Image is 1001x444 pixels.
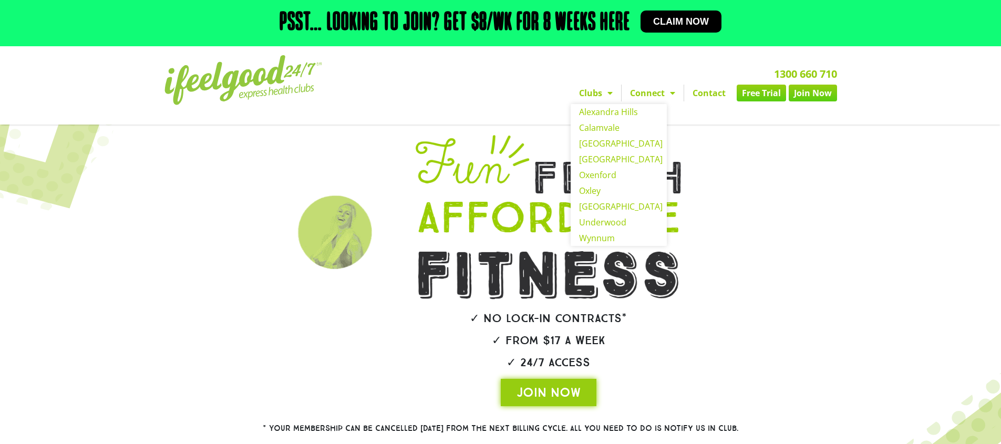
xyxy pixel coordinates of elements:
a: Free Trial [737,85,786,101]
h2: ✓ No lock-in contracts* [386,313,711,324]
a: [GEOGRAPHIC_DATA] [571,151,667,167]
a: Oxenford [571,167,667,183]
span: Claim now [653,17,709,26]
ul: Clubs [571,104,667,246]
a: Wynnum [571,230,667,246]
nav: Menu [404,85,837,101]
a: Calamvale [571,120,667,136]
a: [GEOGRAPHIC_DATA] [571,136,667,151]
h2: * Your membership can be cancelled [DATE] from the next billing cycle. All you need to do is noti... [225,425,777,432]
a: Join Now [789,85,837,101]
a: Underwood [571,214,667,230]
a: Contact [684,85,734,101]
h2: ✓ From $17 a week [386,335,711,346]
span: JOIN NOW [517,384,581,401]
a: Connect [622,85,684,101]
a: 1300 660 710 [774,67,837,81]
a: JOIN NOW [501,379,596,406]
a: [GEOGRAPHIC_DATA] [571,199,667,214]
h2: Psst… Looking to join? Get $8/wk for 8 weeks here [280,11,630,36]
a: Claim now [641,11,721,33]
a: Clubs [571,85,621,101]
a: Alexandra Hills [571,104,667,120]
a: Oxley [571,183,667,199]
h2: ✓ 24/7 Access [386,357,711,368]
